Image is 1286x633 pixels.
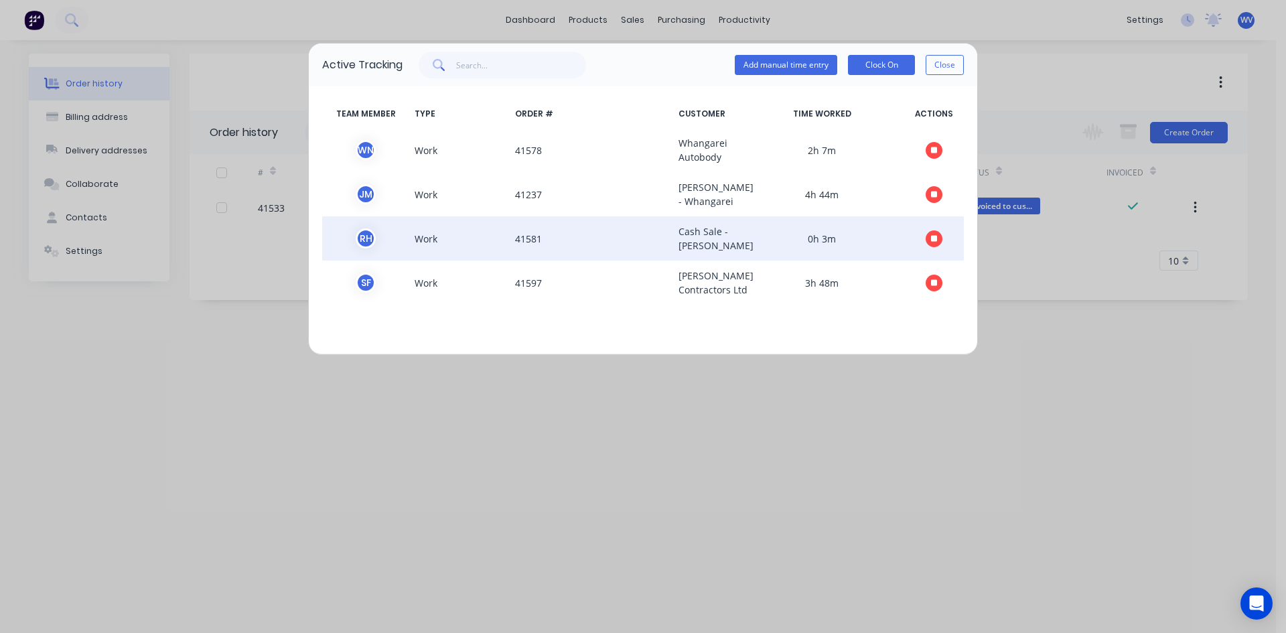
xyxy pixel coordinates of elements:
[456,52,587,78] input: Search...
[409,180,510,208] span: Work
[322,108,409,120] span: TEAM MEMBER
[740,269,904,297] span: 3h 48m
[673,108,740,120] span: CUSTOMER
[848,55,915,75] button: Clock On
[356,184,376,204] div: J M
[740,108,904,120] span: TIME WORKED
[904,108,964,120] span: ACTIONS
[356,273,376,293] div: s f
[510,180,673,208] span: 41237
[673,224,740,253] span: Cash Sale - [PERSON_NAME]
[409,224,510,253] span: Work
[510,136,673,164] span: 41578
[510,224,673,253] span: 41581
[740,136,904,164] span: 2h 7m
[510,269,673,297] span: 41597
[926,55,964,75] button: Close
[673,136,740,164] span: Whangarei Autobody
[735,55,837,75] button: Add manual time entry
[740,224,904,253] span: 0h 3m
[356,228,376,249] div: R H
[322,57,403,73] div: Active Tracking
[409,136,510,164] span: Work
[409,108,510,120] span: TYPE
[510,108,673,120] span: ORDER #
[673,180,740,208] span: [PERSON_NAME] - Whangarei
[356,140,376,160] div: W N
[740,180,904,208] span: 4h 44m
[409,269,510,297] span: Work
[1240,587,1273,620] div: Open Intercom Messenger
[673,269,740,297] span: [PERSON_NAME] Contractors Ltd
